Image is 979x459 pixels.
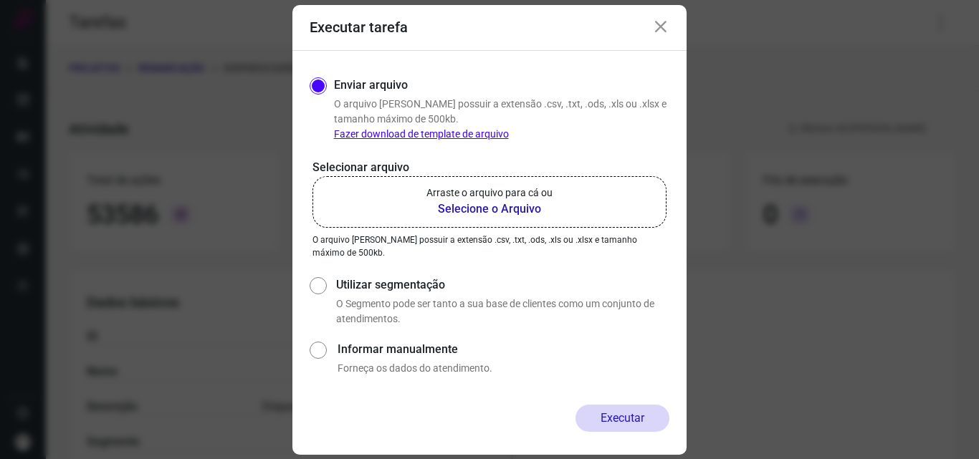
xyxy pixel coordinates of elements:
h3: Executar tarefa [310,19,408,36]
label: Informar manualmente [338,341,669,358]
label: Utilizar segmentação [336,276,669,294]
button: Executar [576,405,669,432]
p: O Segmento pode ser tanto a sua base de clientes como um conjunto de atendimentos. [336,296,669,327]
p: Arraste o arquivo para cá ou [426,185,553,200]
p: Selecionar arquivo [312,159,667,176]
label: Enviar arquivo [334,77,408,94]
p: O arquivo [PERSON_NAME] possuir a extensão .csv, .txt, .ods, .xls ou .xlsx e tamanho máximo de 50... [334,97,669,142]
a: Fazer download de template de arquivo [334,128,509,140]
p: Forneça os dados do atendimento. [338,361,669,376]
b: Selecione o Arquivo [426,200,553,218]
p: O arquivo [PERSON_NAME] possuir a extensão .csv, .txt, .ods, .xls ou .xlsx e tamanho máximo de 50... [312,233,667,259]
